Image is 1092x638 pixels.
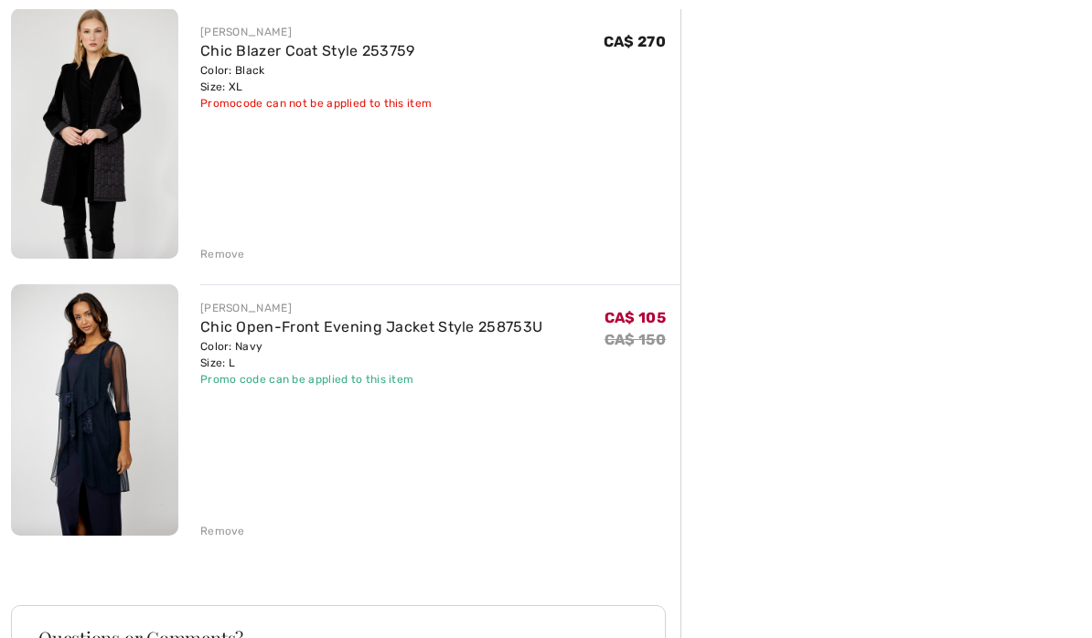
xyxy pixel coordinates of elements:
[200,523,245,539] div: Remove
[200,300,542,316] div: [PERSON_NAME]
[11,284,178,536] img: Chic Open-Front Evening Jacket Style 258753U
[605,331,666,348] s: CA$ 150
[200,338,542,371] div: Color: Navy Size: L
[200,318,542,335] a: Chic Open-Front Evening Jacket Style 258753U
[200,42,415,59] a: Chic Blazer Coat Style 253759
[200,246,245,262] div: Remove
[11,8,178,260] img: Chic Blazer Coat Style 253759
[200,95,432,112] div: Promocode can not be applied to this item
[605,309,666,326] span: CA$ 105
[604,33,666,50] span: CA$ 270
[200,62,432,95] div: Color: Black Size: XL
[200,371,542,388] div: Promo code can be applied to this item
[200,24,432,40] div: [PERSON_NAME]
